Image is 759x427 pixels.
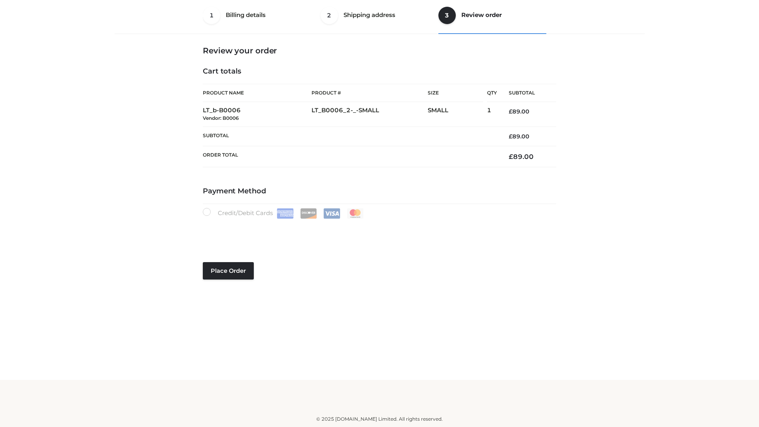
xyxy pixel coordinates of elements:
img: Mastercard [347,208,364,219]
th: Size [428,84,483,102]
th: Order Total [203,146,497,167]
div: © 2025 [DOMAIN_NAME] Limited. All rights reserved. [117,415,642,423]
td: LT_B0006_2-_-SMALL [312,102,428,127]
span: £ [509,133,512,140]
th: Subtotal [203,127,497,146]
h4: Payment Method [203,187,556,196]
label: Credit/Debit Cards [203,208,364,219]
span: £ [509,153,513,161]
bdi: 89.00 [509,153,534,161]
td: LT_b-B0006 [203,102,312,127]
small: Vendor: B0006 [203,115,239,121]
td: 1 [487,102,497,127]
th: Product # [312,84,428,102]
button: Place order [203,262,254,280]
th: Qty [487,84,497,102]
h3: Review your order [203,46,556,55]
td: SMALL [428,102,487,127]
img: Amex [277,208,294,219]
img: Discover [300,208,317,219]
bdi: 89.00 [509,133,529,140]
img: Visa [323,208,340,219]
th: Product Name [203,84,312,102]
th: Subtotal [497,84,556,102]
h4: Cart totals [203,67,556,76]
bdi: 89.00 [509,108,529,115]
span: £ [509,108,512,115]
iframe: Secure payment input frame [201,217,555,246]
